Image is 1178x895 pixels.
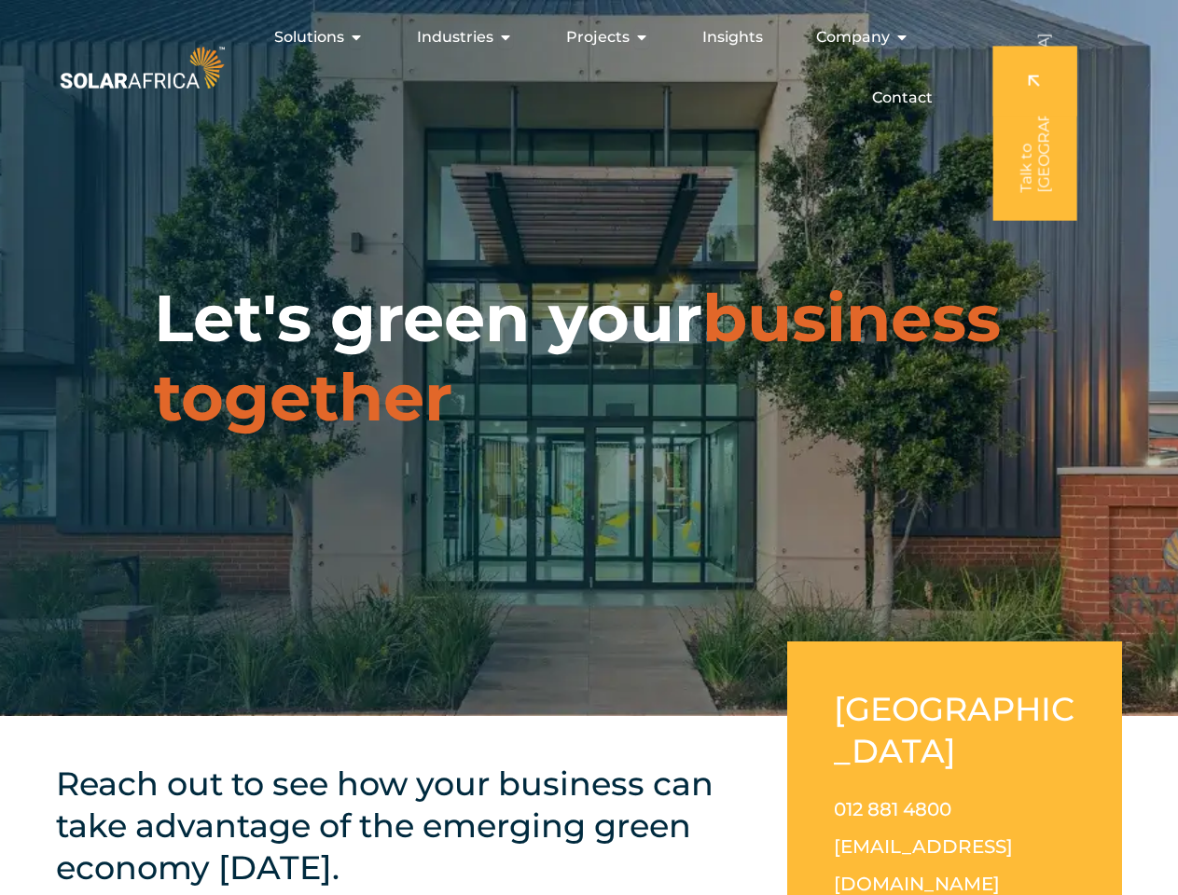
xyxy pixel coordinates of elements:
[872,87,933,109] a: Contact
[417,26,493,48] span: Industries
[834,798,951,820] a: 012 881 4800
[229,19,948,117] nav: Menu
[229,19,948,117] div: Menu Toggle
[816,26,890,48] span: Company
[702,26,763,48] a: Insights
[274,26,344,48] span: Solutions
[834,835,1013,895] a: [EMAIL_ADDRESS][DOMAIN_NAME]
[154,278,1001,437] span: business together
[56,763,731,888] h4: Reach out to see how your business can take advantage of the emerging green economy [DATE].
[834,688,1075,772] h2: [GEOGRAPHIC_DATA]
[154,279,1024,437] h1: Let's green your
[566,26,630,48] span: Projects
